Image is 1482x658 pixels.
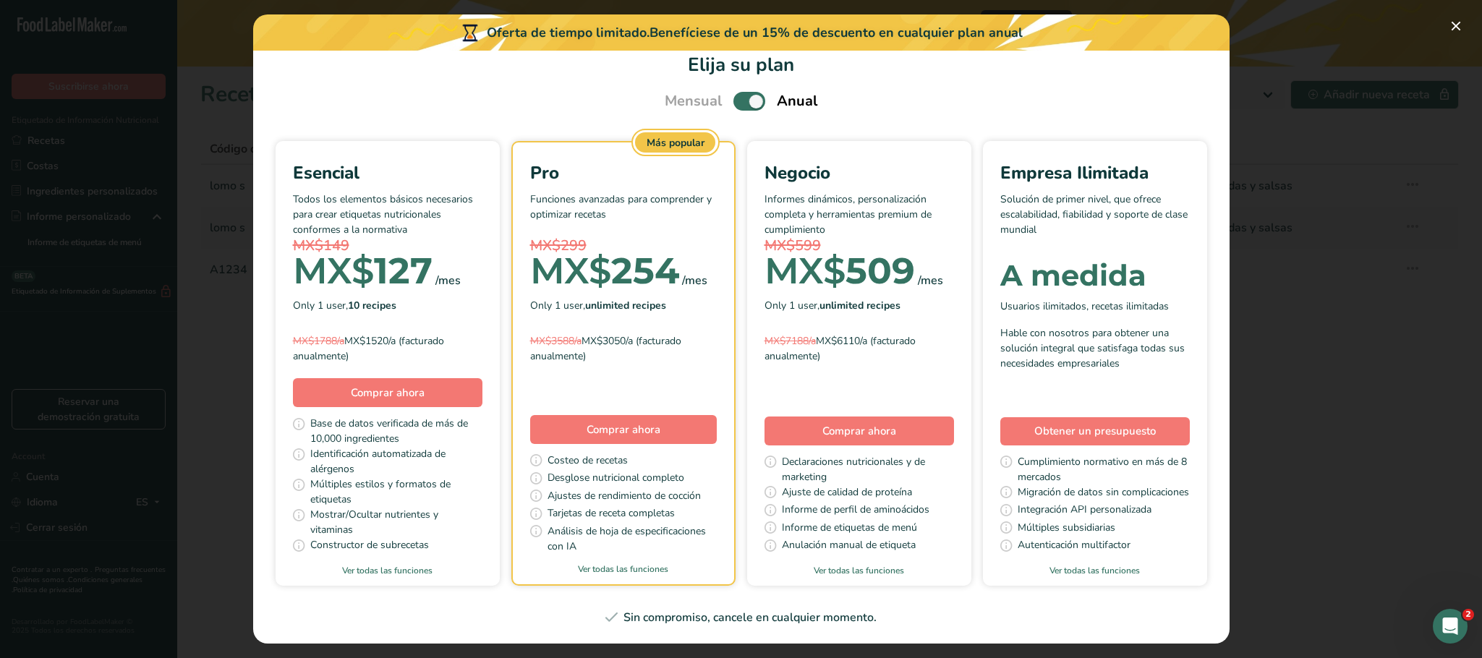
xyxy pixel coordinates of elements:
[587,422,660,437] span: Comprar ahora
[665,90,722,112] span: Mensual
[1018,520,1115,538] span: Múltiples subsidiarias
[513,563,734,576] a: Ver todas las funciones
[1000,417,1190,445] a: Obtener un presupuesto
[351,385,425,400] span: Comprar ahora
[782,520,917,538] span: Informe de etiquetas de menú
[293,378,482,407] button: Comprar ahora
[253,14,1230,51] div: Oferta de tiempo limitado.
[765,298,900,313] span: Only 1 user,
[765,235,954,257] div: MX$599
[530,415,717,444] button: Comprar ahora
[293,249,374,293] span: MX$
[310,446,482,477] span: Identificación automatizada de alérgenos
[765,160,954,186] div: Negocio
[1018,502,1151,520] span: Integración API personalizada
[650,23,1023,43] div: Benefíciese de un 15% de descuento en cualquier plan anual
[1018,484,1189,503] span: Migración de datos sin complicaciones
[1462,609,1474,620] span: 2
[1034,423,1156,440] span: Obtener un presupuesto
[530,298,666,313] span: Only 1 user,
[1000,325,1190,371] div: Hable con nosotros para obtener una solución integral que satisfaga todas sus necesidades empresa...
[530,333,717,364] div: MX$3050/a (facturado anualmente)
[682,272,707,289] div: /mes
[293,257,433,286] div: 127
[1000,261,1190,290] div: A medida
[782,454,954,484] span: Declaraciones nutricionales y de marketing
[765,334,816,348] span: MX$7188/a
[435,272,461,289] div: /mes
[1000,192,1190,235] p: Solución de primer nivel, que ofrece escalabilidad, fiabilidad y soporte de clase mundial
[310,416,482,446] span: Base de datos verificada de más de 10,000 ingredientes
[293,235,482,257] div: MX$149
[765,257,915,286] div: 509
[1433,609,1468,644] iframe: Intercom live chat
[271,609,1212,626] div: Sin compromiso, cancele en cualquier momento.
[530,160,717,186] div: Pro
[765,249,846,293] span: MX$
[782,537,916,555] span: Anulación manual de etiqueta
[585,299,666,312] b: unlimited recipes
[1000,160,1190,186] div: Empresa Ilimitada
[765,416,954,445] button: Comprar ahora
[530,334,582,348] span: MX$3588/a
[530,235,717,257] div: MX$299
[1018,537,1130,555] span: Autenticación multifactor
[635,132,716,153] div: Más popular
[310,477,482,507] span: Múltiples estilos y formatos de etiquetas
[548,488,701,506] span: Ajustes de rendimiento de cocción
[530,257,679,286] div: 254
[548,453,628,471] span: Costeo de recetas
[822,424,896,438] span: Comprar ahora
[983,564,1207,577] a: Ver todas las funciones
[548,505,675,524] span: Tarjetas de receta completas
[310,537,429,555] span: Constructor de subrecetas
[293,160,482,186] div: Esencial
[276,564,500,577] a: Ver todas las funciones
[1018,454,1190,484] span: Cumplimiento normativo en más de 8 mercados
[310,507,482,537] span: Mostrar/Ocultar nutrientes y vitaminas
[765,192,954,235] p: Informes dinámicos, personalización completa y herramientas premium de cumplimiento
[293,192,482,235] p: Todos los elementos básicos necesarios para crear etiquetas nutricionales conformes a la normativa
[530,192,717,235] p: Funciones avanzadas para comprender y optimizar recetas
[747,564,971,577] a: Ver todas las funciones
[765,333,954,364] div: MX$6110/a (facturado anualmente)
[782,502,929,520] span: Informe de perfil de aminoácidos
[782,484,912,503] span: Ajuste de calidad de proteína
[548,470,684,488] span: Desglose nutricional completo
[777,90,817,112] span: Anual
[348,299,396,312] b: 10 recipes
[293,333,482,364] div: MX$1520/a (facturado anualmente)
[918,272,943,289] div: /mes
[293,334,344,348] span: MX$1788/a
[819,299,900,312] b: unlimited recipes
[530,249,611,293] span: MX$
[293,298,396,313] span: Only 1 user,
[548,524,717,554] span: Análisis de hoja de especificaciones con IA
[1000,299,1169,314] span: Usuarios ilimitados, recetas ilimitadas
[271,51,1212,79] h1: Elija su plan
